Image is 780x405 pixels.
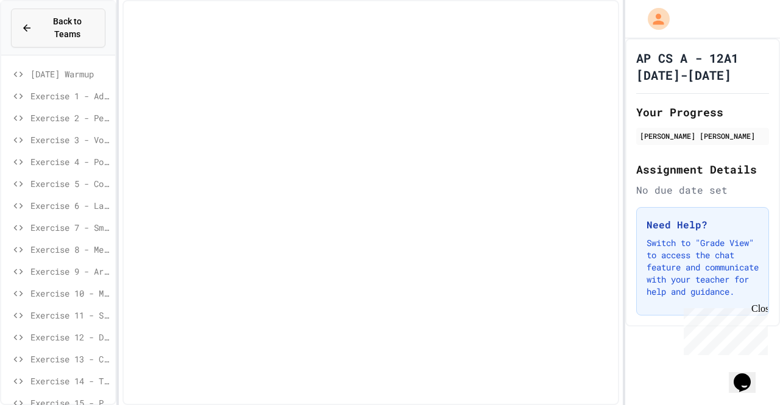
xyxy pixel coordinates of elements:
span: Exercise 5 - Compare Numbers [30,177,110,190]
button: Back to Teams [11,9,105,48]
span: Exercise 12 - Debug Assembly [30,331,110,343]
iframe: chat widget [679,303,768,355]
h1: AP CS A - 12A1 [DATE]-[DATE] [636,49,769,83]
div: [PERSON_NAME] [PERSON_NAME] [640,130,765,141]
span: Exercise 4 - Positive or Negative? [30,155,110,168]
span: [DATE] Warmup [30,68,110,80]
span: Exercise 14 - Travel Route Debugger [30,375,110,387]
div: Chat with us now!Close [5,5,84,77]
span: Exercise 13 - Code Assembly Challenge [30,353,110,365]
p: Switch to "Grade View" to access the chat feature and communicate with your teacher for help and ... [647,237,759,298]
span: Exercise 6 - Largest Number [30,199,110,212]
div: No due date set [636,183,769,197]
span: Back to Teams [40,15,95,41]
h2: Assignment Details [636,161,769,178]
iframe: chat widget [729,356,768,393]
span: Exercise 7 - Smallest Number [30,221,110,234]
div: My Account [635,5,673,33]
span: Exercise 3 - Vote? [30,133,110,146]
span: Exercise 2 - Perimeter of a circle [30,111,110,124]
h3: Need Help? [647,217,759,232]
span: Exercise 8 - Mean (Average) [30,243,110,256]
span: Exercise 10 - Morning Routine Fix [30,287,110,300]
span: Exercise 1 - Add, Multiply, Subtract, Divide [30,90,110,102]
span: Exercise 9 - Area of Two Squares [30,265,110,278]
span: Exercise 11 - School Announcements [30,309,110,322]
h2: Your Progress [636,104,769,121]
